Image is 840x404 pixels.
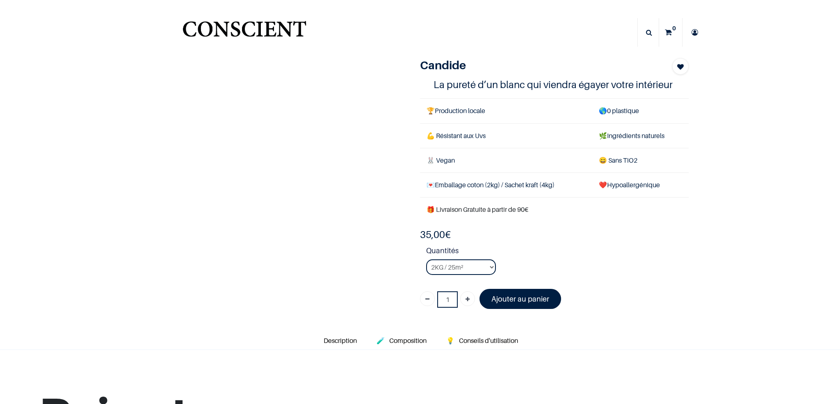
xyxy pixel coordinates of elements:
td: ❤️Hypoallergénique [592,172,689,197]
button: Add to wishlist [672,58,689,75]
span: 🏆 [427,107,435,115]
strong: Quantités [426,245,689,259]
span: 🌎 [599,107,607,115]
td: ans TiO2 [592,148,689,172]
span: 🐰 Vegan [427,156,455,164]
span: 🌿 [599,132,607,140]
span: Composition [389,336,427,345]
span: 💪 Résistant aux Uvs [427,132,486,140]
td: Production locale [420,99,592,123]
td: 0 plastique [592,99,689,123]
h1: Candide [420,58,648,72]
span: 😄 S [599,156,612,164]
span: 💡 [446,336,454,345]
a: Supprimer [420,291,435,306]
img: Conscient [181,16,308,49]
span: Conseils d'utilisation [459,336,518,345]
td: Emballage coton (2kg) / Sachet kraft (4kg) [420,172,592,197]
a: Logo of Conscient [181,16,308,49]
b: € [420,229,451,241]
a: Ajouter [460,291,475,306]
sup: 0 [670,24,678,32]
h4: La pureté d’un blanc qui viendra égayer votre intérieur [434,78,676,91]
span: 🧪 [377,336,385,345]
font: 🎁 Livraison Gratuite à partir de 90€ [427,205,528,213]
span: 35,00 [420,229,445,241]
td: Ingrédients naturels [592,123,689,148]
a: 0 [659,18,682,47]
span: Add to wishlist [677,62,684,72]
span: 💌 [427,181,435,189]
span: Description [324,336,357,345]
a: Ajouter au panier [479,289,561,309]
font: Ajouter au panier [491,295,549,303]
